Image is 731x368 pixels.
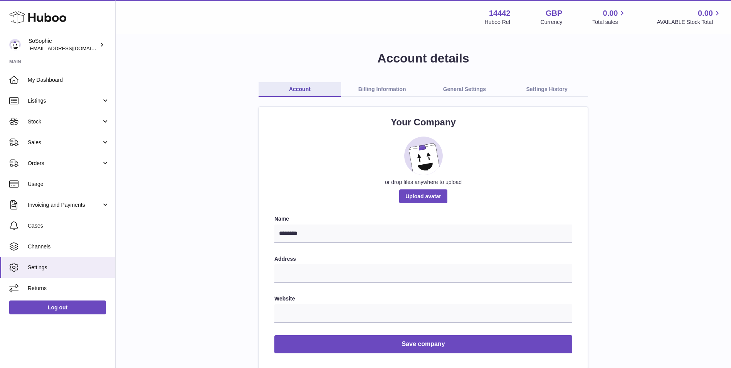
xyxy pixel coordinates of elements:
a: 0.00 Total sales [592,8,627,26]
a: Settings History [506,82,588,97]
span: AVAILABLE Stock Total [657,19,722,26]
span: Total sales [592,19,627,26]
img: internalAdmin-14442@internal.huboo.com [9,39,21,51]
label: Address [274,255,572,263]
label: Website [274,295,572,302]
span: Stock [28,118,101,125]
a: 0.00 AVAILABLE Stock Total [657,8,722,26]
div: Currency [541,19,563,26]
h1: Account details [128,50,719,67]
span: Settings [28,264,109,271]
span: Upload avatar [399,189,447,203]
span: My Dashboard [28,76,109,84]
img: placeholder_image.svg [404,137,443,175]
span: Listings [28,97,101,105]
button: Save company [274,335,572,353]
span: Usage [28,181,109,188]
div: or drop files anywhere to upload [274,179,572,186]
a: Log out [9,300,106,314]
span: Orders [28,160,101,167]
span: 0.00 [603,8,618,19]
strong: 14442 [489,8,511,19]
a: Account [259,82,341,97]
span: 0.00 [698,8,713,19]
span: Sales [28,139,101,146]
a: General Settings [423,82,506,97]
span: Channels [28,243,109,250]
h2: Your Company [274,116,572,128]
strong: GBP [546,8,562,19]
span: Invoicing and Payments [28,201,101,209]
span: Cases [28,222,109,230]
label: Name [274,215,572,223]
a: Billing Information [341,82,423,97]
div: SoSophie [29,37,98,52]
span: [EMAIL_ADDRESS][DOMAIN_NAME] [29,45,113,51]
span: Returns [28,285,109,292]
div: Huboo Ref [485,19,511,26]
